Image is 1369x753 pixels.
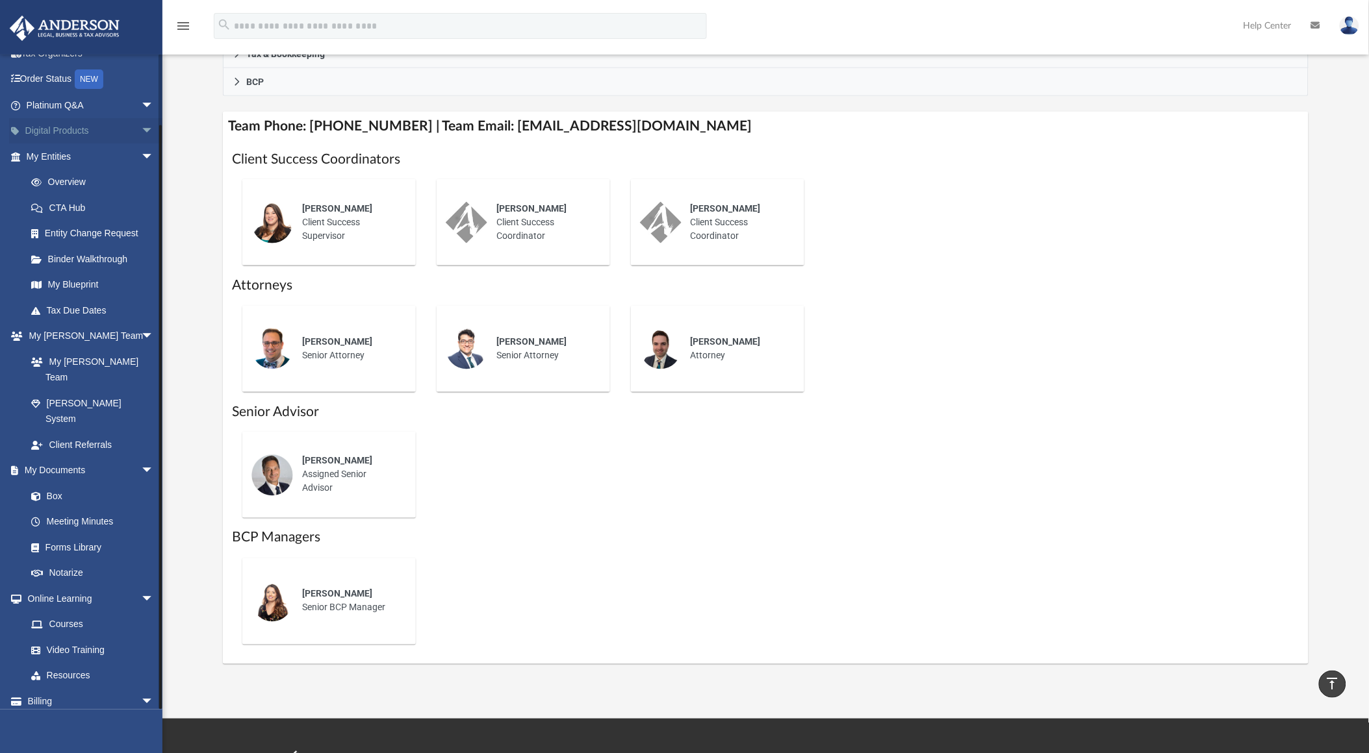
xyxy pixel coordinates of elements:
a: Digital Productsarrow_drop_down [9,118,173,144]
a: My [PERSON_NAME] Teamarrow_drop_down [9,323,167,349]
span: arrow_drop_down [141,323,167,350]
a: vertical_align_top [1319,671,1346,698]
a: Video Training [18,637,160,663]
h1: Senior Advisor [232,402,1299,421]
a: Online Learningarrow_drop_down [9,586,167,611]
img: thumbnail [640,328,682,369]
img: thumbnail [251,454,293,496]
div: Client Success Coordinator [682,193,795,252]
img: Anderson Advisors Platinum Portal [6,16,123,41]
a: Entity Change Request [18,221,173,247]
span: [PERSON_NAME] [302,456,372,466]
img: thumbnail [446,202,487,243]
a: Forms Library [18,534,160,560]
div: Assigned Senior Advisor [293,445,407,504]
span: Tax & Bookkeeping [246,49,325,58]
span: [PERSON_NAME] [496,203,567,214]
span: [PERSON_NAME] [302,203,372,214]
a: Courses [18,611,167,637]
a: My Documentsarrow_drop_down [9,458,167,484]
a: My Blueprint [18,272,167,298]
img: thumbnail [251,328,293,369]
span: arrow_drop_down [141,118,167,145]
a: CTA Hub [18,195,173,221]
a: Resources [18,663,167,689]
h1: Client Success Coordinators [232,150,1299,169]
span: arrow_drop_down [141,92,167,119]
img: thumbnail [640,202,682,243]
i: search [217,18,231,32]
a: Order StatusNEW [9,66,173,93]
span: BCP [246,77,264,86]
div: Client Success Coordinator [487,193,601,252]
i: vertical_align_top [1325,676,1340,691]
a: [PERSON_NAME] System [18,390,167,432]
span: arrow_drop_down [141,458,167,484]
div: Senior Attorney [487,326,601,371]
div: NEW [75,69,103,89]
a: Box [18,483,160,509]
a: Client Referrals [18,432,167,458]
h1: Attorneys [232,276,1299,295]
a: Platinum Q&Aarrow_drop_down [9,92,173,118]
img: thumbnail [251,202,293,243]
img: thumbnail [446,328,487,369]
span: arrow_drop_down [141,688,167,715]
span: [PERSON_NAME] [691,203,761,214]
div: Senior BCP Manager [293,578,407,624]
div: Senior Attorney [293,326,407,371]
a: Tax Due Dates [18,297,173,323]
a: Billingarrow_drop_down [9,688,173,714]
a: Notarize [18,560,167,586]
span: arrow_drop_down [141,143,167,170]
span: arrow_drop_down [141,586,167,612]
span: [PERSON_NAME] [302,336,372,347]
span: [PERSON_NAME] [302,589,372,599]
a: BCP [223,68,1309,96]
h4: Team Phone: [PHONE_NUMBER] | Team Email: [EMAIL_ADDRESS][DOMAIN_NAME] [223,112,1309,141]
a: My Entitiesarrow_drop_down [9,143,173,169]
div: Client Success Supervisor [293,193,407,252]
a: Overview [18,169,173,195]
div: Attorney [682,326,795,371]
i: menu [175,18,191,34]
h1: BCP Managers [232,528,1299,547]
a: Binder Walkthrough [18,246,173,272]
span: [PERSON_NAME] [496,336,567,347]
a: Meeting Minutes [18,509,167,535]
a: menu [175,25,191,34]
a: My [PERSON_NAME] Team [18,349,160,390]
span: [PERSON_NAME] [691,336,761,347]
img: User Pic [1340,16,1359,35]
img: thumbnail [251,580,293,622]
